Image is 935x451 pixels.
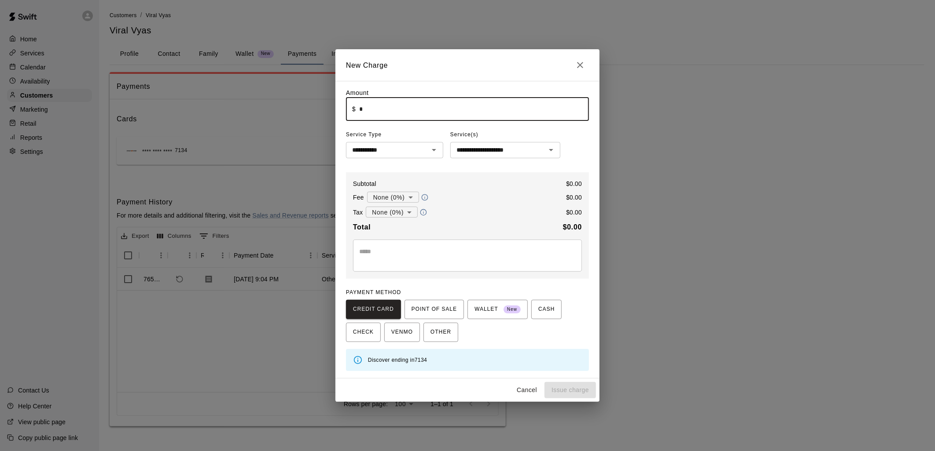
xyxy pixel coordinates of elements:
button: POINT OF SALE [405,300,464,319]
button: OTHER [423,323,458,342]
button: Cancel [513,382,541,398]
div: None (0%) [366,204,418,220]
span: Discover ending in 7134 [368,357,427,363]
button: CASH [531,300,562,319]
span: CHECK [353,325,374,339]
p: $ 0.00 [566,179,582,188]
p: Subtotal [353,179,376,188]
span: Service Type [346,128,443,142]
span: New [504,304,521,316]
button: CHECK [346,323,381,342]
p: $ 0.00 [566,208,582,217]
b: $ 0.00 [563,223,582,231]
button: WALLET New [467,300,528,319]
p: Fee [353,193,364,202]
button: CREDIT CARD [346,300,401,319]
b: Total [353,223,371,231]
span: VENMO [391,325,413,339]
h2: New Charge [335,49,600,81]
span: POINT OF SALE [412,302,457,316]
button: Close [571,56,589,74]
span: OTHER [431,325,451,339]
p: Tax [353,208,363,217]
p: $ 0.00 [566,193,582,202]
button: Open [428,144,440,156]
button: VENMO [384,323,420,342]
button: Open [545,144,557,156]
p: $ [352,105,356,113]
span: Service(s) [450,128,479,142]
span: CASH [538,302,555,316]
span: WALLET [475,302,521,316]
span: PAYMENT METHOD [346,289,401,295]
span: CREDIT CARD [353,302,394,316]
label: Amount [346,89,369,96]
div: None (0%) [367,189,419,205]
